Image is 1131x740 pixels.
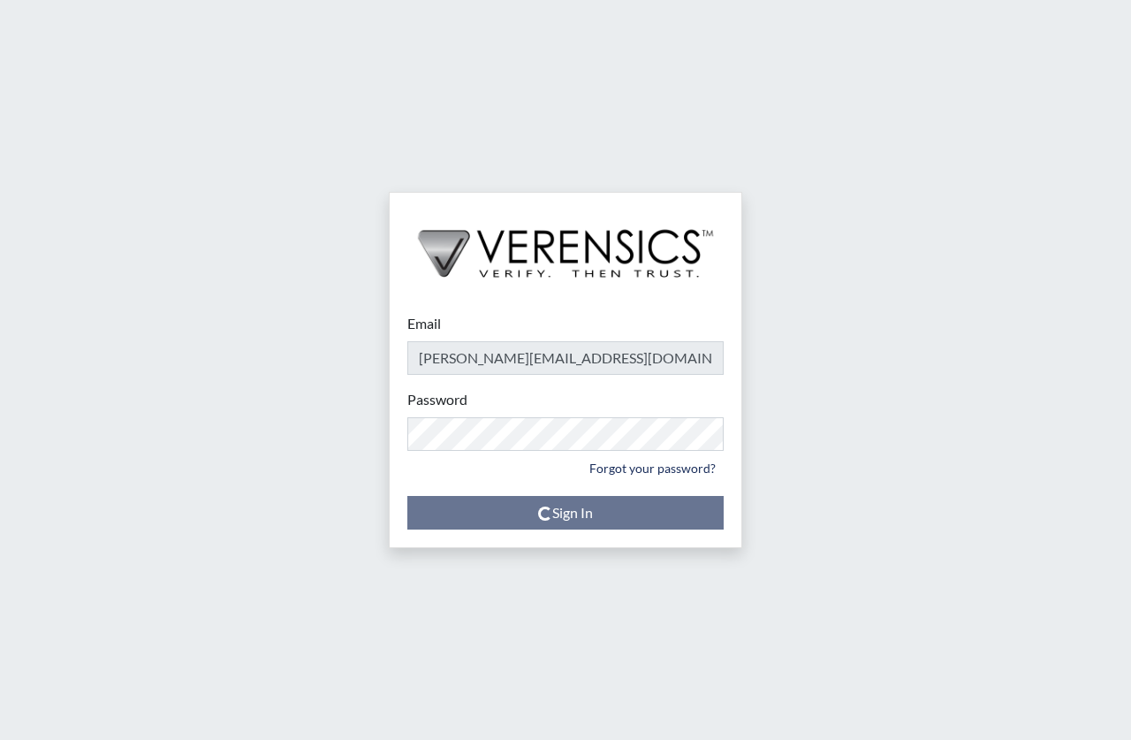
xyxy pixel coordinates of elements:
[390,193,741,295] img: logo-wide-black.2aad4157.png
[407,496,724,530] button: Sign In
[407,389,467,410] label: Password
[407,341,724,375] input: Email
[407,313,441,334] label: Email
[581,454,724,482] a: Forgot your password?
